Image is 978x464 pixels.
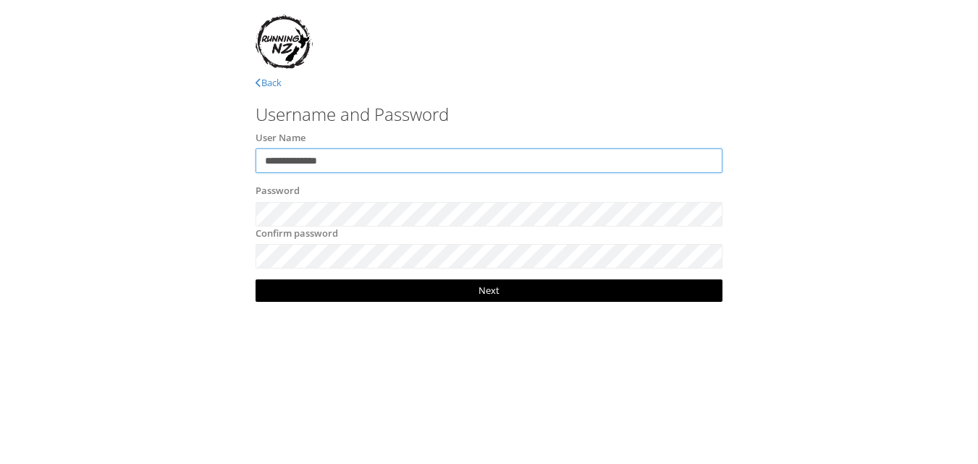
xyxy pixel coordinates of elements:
label: Confirm password [256,227,338,241]
h3: Username and Password [256,105,723,124]
label: User Name [256,131,305,145]
label: Password [256,184,300,198]
a: Next [256,279,723,302]
img: RunningNZLogo.jpg [256,14,313,69]
a: Back [256,76,282,89]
